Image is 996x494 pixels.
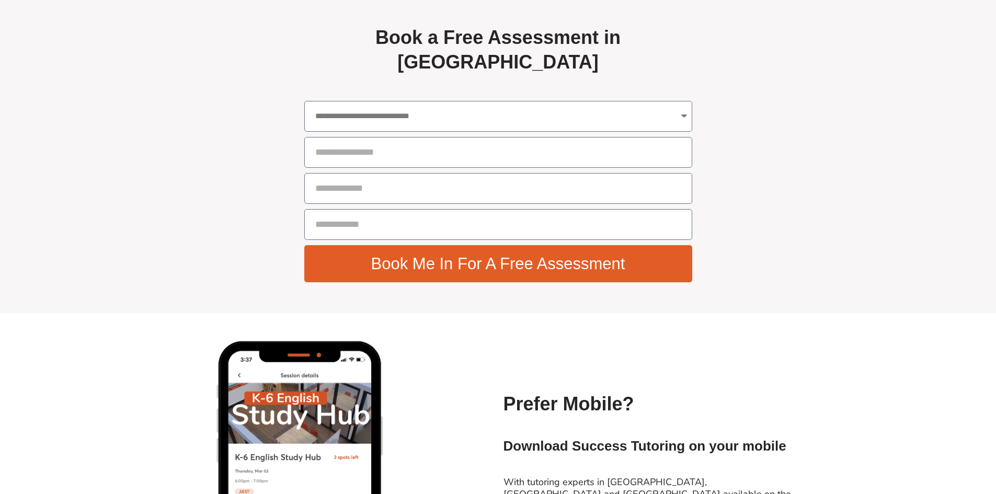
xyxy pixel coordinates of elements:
[503,438,791,455] h2: Download Success Tutoring on your mobile
[503,392,791,417] h2: Prefer Mobile?
[304,26,692,75] h2: Book a Free Assessment in [GEOGRAPHIC_DATA]
[304,245,692,282] button: Book Me In For A Free Assessment
[304,101,692,288] form: Free Assessment - Global
[371,256,625,272] span: Book Me In For A Free Assessment
[822,376,996,494] iframe: Chat Widget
